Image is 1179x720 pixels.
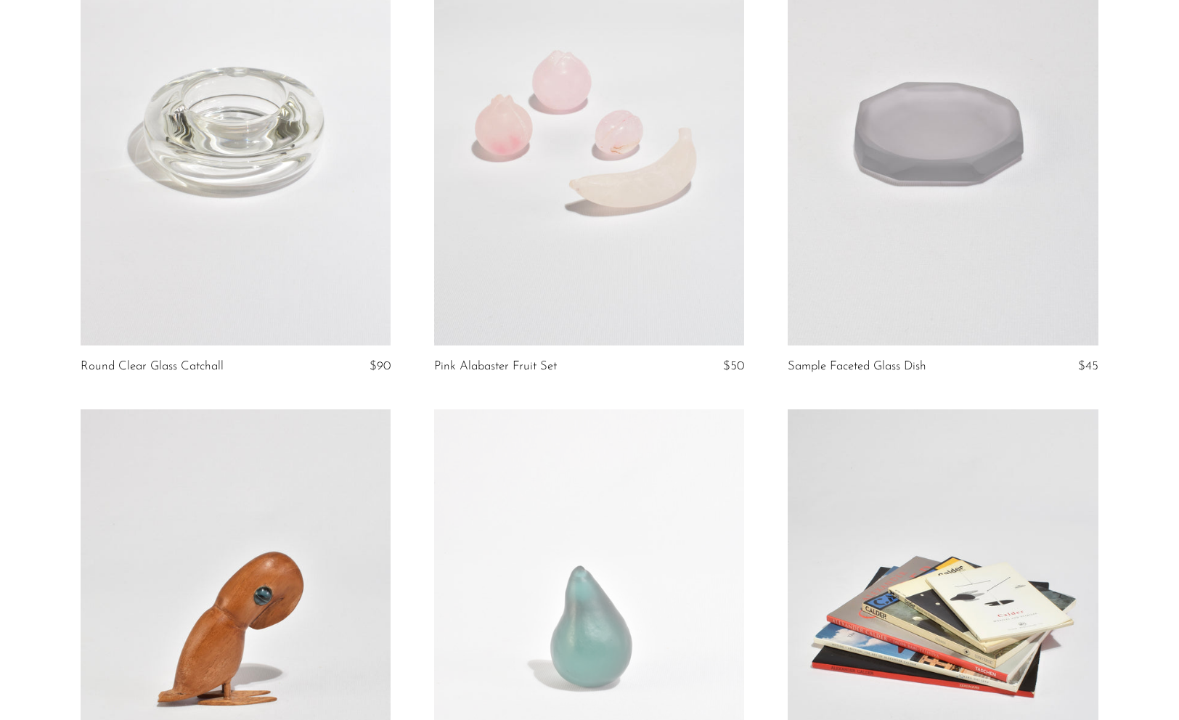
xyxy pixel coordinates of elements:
a: Sample Faceted Glass Dish [788,360,926,373]
span: $90 [370,360,391,372]
a: Pink Alabaster Fruit Set [434,360,557,373]
span: $45 [1078,360,1098,372]
span: $50 [723,360,744,372]
a: Round Clear Glass Catchall [81,360,224,373]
